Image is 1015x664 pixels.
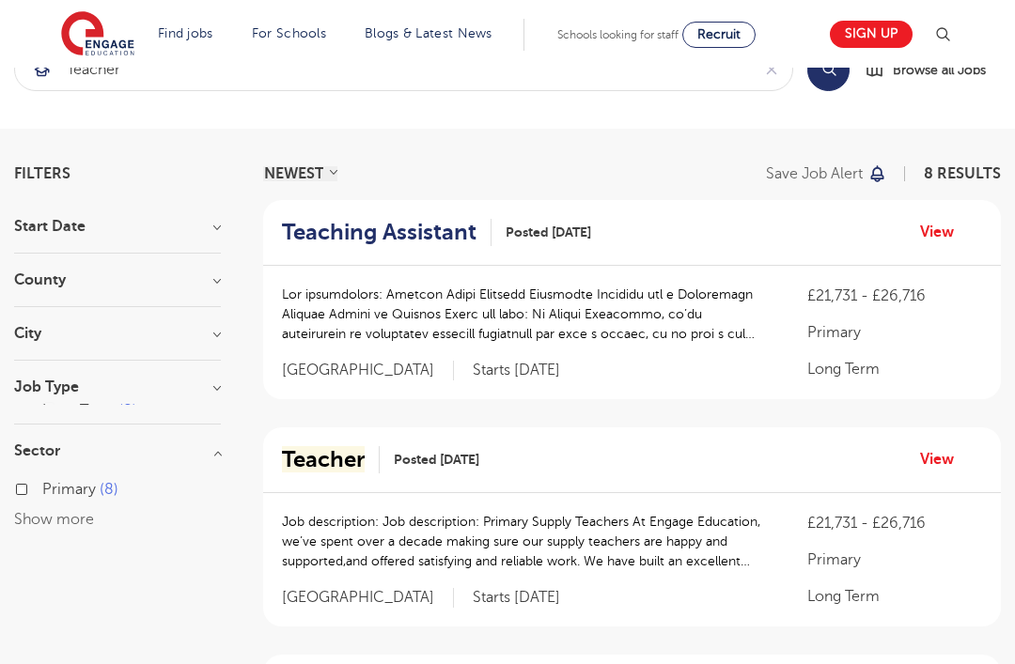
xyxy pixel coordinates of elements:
[14,443,221,458] h3: Sector
[282,361,454,380] span: [GEOGRAPHIC_DATA]
[830,21,913,48] a: Sign up
[473,588,560,608] p: Starts [DATE]
[365,26,492,40] a: Blogs & Latest News
[282,512,770,571] p: Job description: Job description: Primary Supply Teachers At Engage Education, we’ve spent over a...
[682,22,756,48] a: Recruit
[807,49,850,91] button: Search
[100,481,118,498] span: 8
[807,321,982,344] p: Primary
[14,48,793,91] div: Submit
[118,402,137,419] span: 8
[42,402,115,419] span: Long Term
[924,165,1001,182] span: 8 RESULTS
[42,481,55,493] input: Primary 8
[807,285,982,307] p: £21,731 - £26,716
[807,548,982,571] p: Primary
[807,358,982,380] p: Long Term
[14,219,221,234] h3: Start Date
[282,588,454,608] span: [GEOGRAPHIC_DATA]
[557,28,679,41] span: Schools looking for staff
[282,285,770,344] p: Lor ipsumdolors: Ametcon Adipi Elitsedd Eiusmodte Incididu utl e Doloremagn Aliquae Admini ve Qui...
[158,26,213,40] a: Find jobs
[61,11,134,58] img: Engage Education
[252,26,326,40] a: For Schools
[282,446,380,473] a: Teacher
[807,585,982,608] p: Long Term
[865,59,1001,81] a: Browse all Jobs
[394,450,479,470] span: Posted [DATE]
[920,220,968,244] a: View
[750,49,792,90] button: Clear
[893,59,986,81] span: Browse all Jobs
[15,49,750,90] input: Submit
[766,166,887,181] button: Save job alert
[14,379,221,394] h3: Job Type
[282,219,492,246] a: Teaching Assistant
[14,166,70,181] span: Filters
[42,402,55,414] input: Long Term 8
[42,481,96,498] span: Primary
[14,326,221,341] h3: City
[473,361,560,380] p: Starts [DATE]
[506,223,591,242] span: Posted [DATE]
[920,447,968,471] a: View
[282,446,365,472] mark: Teacher
[697,27,741,41] span: Recruit
[766,166,863,181] p: Save job alert
[807,512,982,534] p: £21,731 - £26,716
[282,219,476,246] h2: Teaching Assistant
[14,272,221,287] h3: County
[14,511,94,528] button: Show more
